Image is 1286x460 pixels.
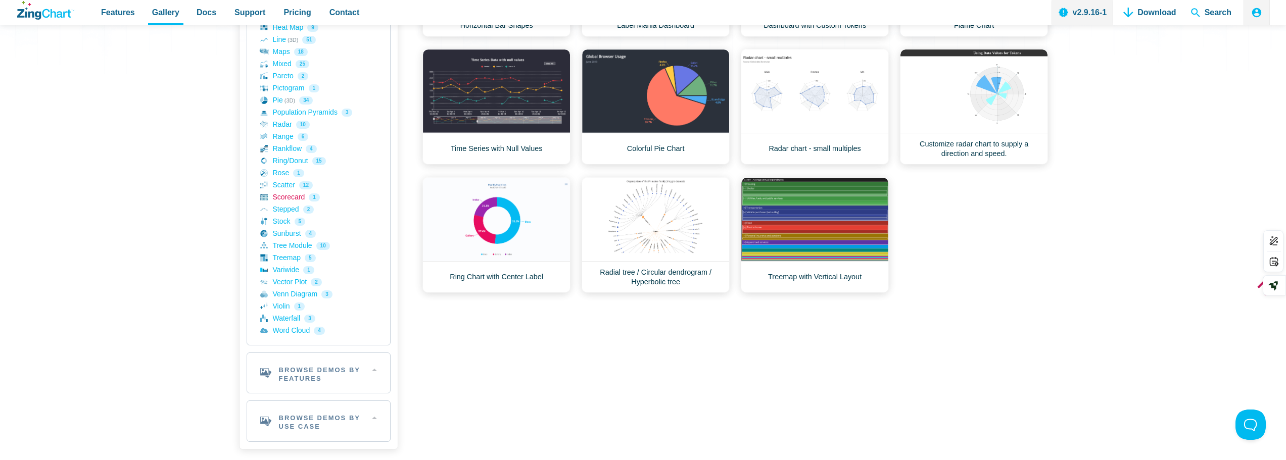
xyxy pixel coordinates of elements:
span: Docs [197,6,216,19]
span: Gallery [152,6,179,19]
span: Pricing [283,6,311,19]
span: Support [234,6,265,19]
a: Time Series with Null Values [422,49,570,165]
a: Radial tree / Circular dendrogram / Hyperbolic tree [582,177,730,293]
a: ZingChart Logo. Click to return to the homepage [17,1,74,20]
h2: Browse Demos By Use Case [247,401,390,441]
a: Colorful Pie Chart [582,49,730,165]
span: Contact [329,6,360,19]
a: Treemap with Vertical Layout [741,177,889,293]
iframe: Toggle Customer Support [1235,410,1266,440]
h2: Browse Demos By Features [247,353,390,393]
a: Customize radar chart to supply a direction and speed. [900,49,1048,165]
a: Radar chart - small multiples [741,49,889,165]
span: Features [101,6,135,19]
a: Ring Chart with Center Label [422,177,570,293]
